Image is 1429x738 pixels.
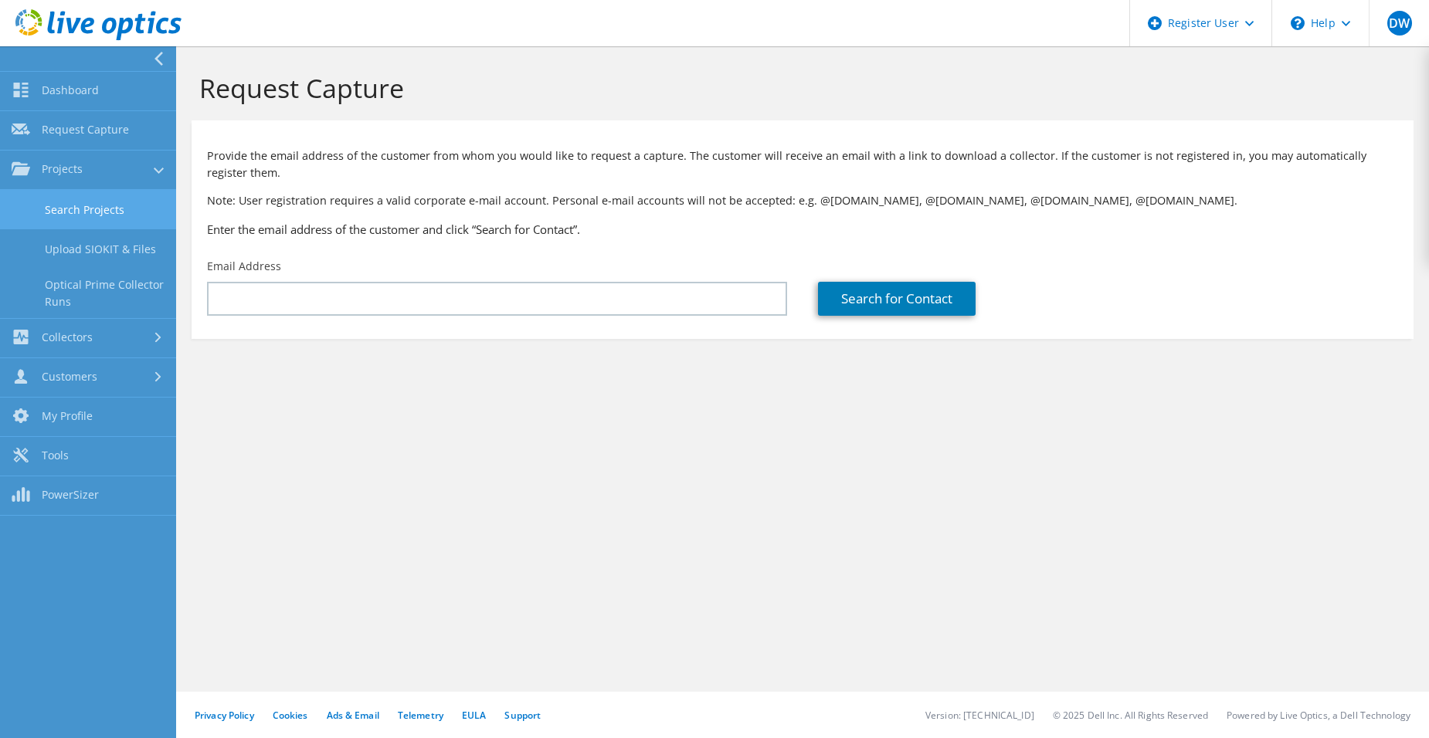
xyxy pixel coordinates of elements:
a: Telemetry [398,709,443,722]
label: Email Address [207,259,281,274]
h1: Request Capture [199,72,1398,104]
p: Provide the email address of the customer from whom you would like to request a capture. The cust... [207,147,1398,181]
a: Cookies [273,709,308,722]
p: Note: User registration requires a valid corporate e-mail account. Personal e-mail accounts will ... [207,192,1398,209]
h3: Enter the email address of the customer and click “Search for Contact”. [207,221,1398,238]
span: DW [1387,11,1412,36]
a: Search for Contact [818,282,976,316]
a: Support [504,709,541,722]
li: Version: [TECHNICAL_ID] [925,709,1034,722]
a: Privacy Policy [195,709,254,722]
a: Ads & Email [327,709,379,722]
svg: \n [1291,16,1305,30]
li: © 2025 Dell Inc. All Rights Reserved [1053,709,1208,722]
li: Powered by Live Optics, a Dell Technology [1227,709,1410,722]
a: EULA [462,709,486,722]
